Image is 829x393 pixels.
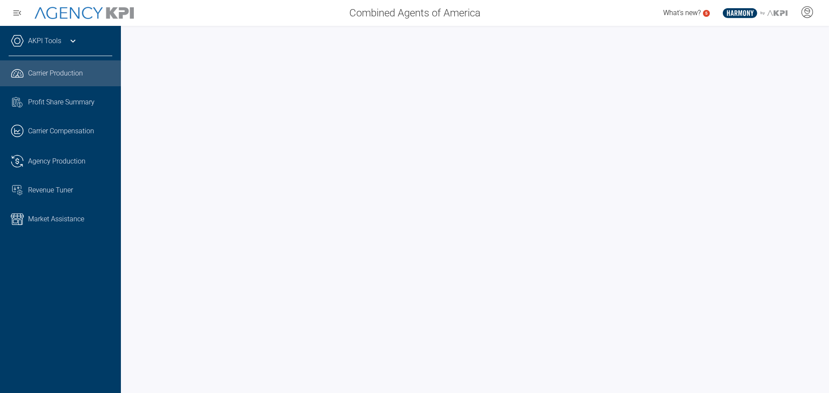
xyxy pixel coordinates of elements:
[703,10,710,17] a: 5
[28,126,94,136] span: Carrier Compensation
[35,7,134,19] img: AgencyKPI
[28,97,95,107] span: Profit Share Summary
[28,214,84,224] span: Market Assistance
[28,185,73,195] span: Revenue Tuner
[349,5,481,21] span: Combined Agents of America
[28,156,85,167] span: Agency Production
[28,36,61,46] a: AKPI Tools
[705,11,708,16] text: 5
[663,9,701,17] span: What's new?
[28,68,83,79] span: Carrier Production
